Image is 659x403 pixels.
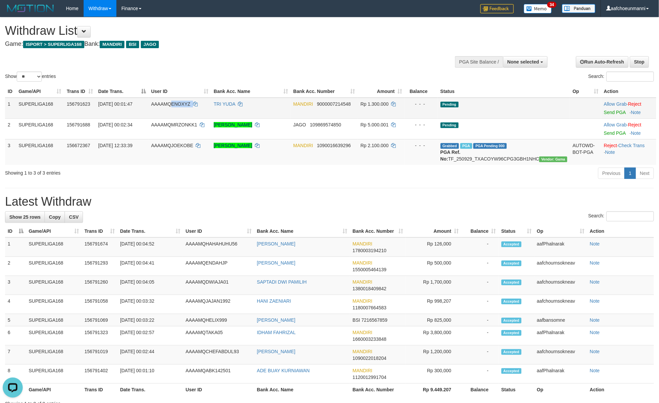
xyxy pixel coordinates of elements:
a: HANI ZAENIARI [257,298,291,304]
td: aafchournsokneav [534,276,587,295]
th: Bank Acc. Number: activate to sort column ascending [350,225,406,237]
td: aafchournsokneav [534,345,587,365]
th: Status [499,384,534,396]
span: MANDIRI [293,143,313,148]
span: PGA Pending [473,143,507,149]
td: 156791323 [82,326,117,345]
span: CSV [69,214,79,220]
td: aafchournsokneav [534,295,587,314]
span: ISPORT > SUPERLIGA168 [23,41,84,48]
td: AAAAMQCHEFABDUL93 [183,345,254,365]
td: 1 [5,98,16,119]
a: TRI YUDA [214,101,235,107]
span: BSI [126,41,139,48]
th: User ID: activate to sort column ascending [183,225,254,237]
td: [DATE] 00:04:52 [117,237,183,257]
th: Amount: activate to sort column ascending [406,225,461,237]
td: SUPERLIGA168 [16,98,64,119]
td: 156791674 [82,237,117,257]
span: Accepted [501,241,522,247]
span: Accepted [501,368,522,374]
div: - - - [407,101,435,107]
td: [DATE] 00:02:44 [117,345,183,365]
td: - [461,365,499,384]
label: Search: [588,211,654,221]
span: BSI [353,317,360,323]
span: [DATE] 12:33:39 [98,143,132,148]
td: AAAAMQHELIX999 [183,314,254,326]
a: 1 [625,168,636,179]
span: 156791688 [67,122,90,127]
span: AAAAMQJOEKOBE [151,143,193,148]
td: - [461,276,499,295]
span: Pending [441,122,459,128]
span: · [604,122,628,127]
input: Search: [606,211,654,221]
td: 156791402 [82,365,117,384]
span: Copy 9000007214548 to clipboard [317,101,351,107]
th: Date Trans.: activate to sort column descending [96,85,149,98]
b: PGA Ref. No: [441,149,461,162]
td: [DATE] 00:04:05 [117,276,183,295]
td: - [461,295,499,314]
span: Rp 2.100.000 [361,143,389,148]
td: 156791019 [82,345,117,365]
span: Copy 1550005464139 to clipboard [353,267,386,272]
td: aafPhalnarak [534,237,587,257]
th: Bank Acc. Number: activate to sort column ascending [291,85,358,98]
th: Game/API [26,384,82,396]
img: MOTION_logo.png [5,3,56,13]
td: AAAAMQHAHAHUHU56 [183,237,254,257]
span: Grabbed [441,143,459,149]
td: SUPERLIGA168 [26,237,82,257]
td: Rp 126,000 [406,237,461,257]
th: Trans ID: activate to sort column ascending [82,225,117,237]
td: 156791293 [82,257,117,276]
a: Reject [604,143,617,148]
a: Note [631,110,641,115]
a: Check Trans [619,143,645,148]
th: Trans ID [82,384,117,396]
span: AAAAMQENOXYZ [151,101,190,107]
td: 2 [5,118,16,139]
a: Send PGA [604,110,626,115]
td: 5 [5,314,26,326]
th: Op [534,384,587,396]
td: 1 [5,237,26,257]
span: Marked by aafsengchandara [460,143,472,149]
th: Rp 9.449.207 [406,384,461,396]
span: MANDIRI [353,241,372,246]
td: Rp 998,207 [406,295,461,314]
th: Action [587,225,654,237]
td: 7 [5,345,26,365]
div: - - - [407,121,435,128]
a: CSV [65,211,83,223]
th: Date Trans.: activate to sort column ascending [117,225,183,237]
label: Search: [588,72,654,82]
th: Action [587,384,654,396]
a: [PERSON_NAME] [214,122,252,127]
td: 3 [5,276,26,295]
span: Accepted [501,280,522,285]
span: Accepted [501,299,522,304]
td: AUTOWD-BOT-PGA [570,139,601,165]
th: Op: activate to sort column ascending [534,225,587,237]
a: Note [631,130,641,136]
span: Accepted [501,318,522,323]
label: Show entries [5,72,56,82]
th: Game/API: activate to sort column ascending [26,225,82,237]
a: [PERSON_NAME] [257,241,295,246]
th: Balance [461,384,499,396]
span: 156672367 [67,143,90,148]
h1: Latest Withdraw [5,195,654,208]
span: MANDIRI [353,298,372,304]
span: MANDIRI [100,41,124,48]
td: [DATE] 00:01:10 [117,365,183,384]
td: SUPERLIGA168 [26,345,82,365]
td: · [601,98,656,119]
a: Stop [630,56,649,68]
span: None selected [507,59,539,65]
th: Bank Acc. Name: activate to sort column ascending [254,225,350,237]
td: Rp 3,800,000 [406,326,461,345]
span: JAGO [141,41,159,48]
